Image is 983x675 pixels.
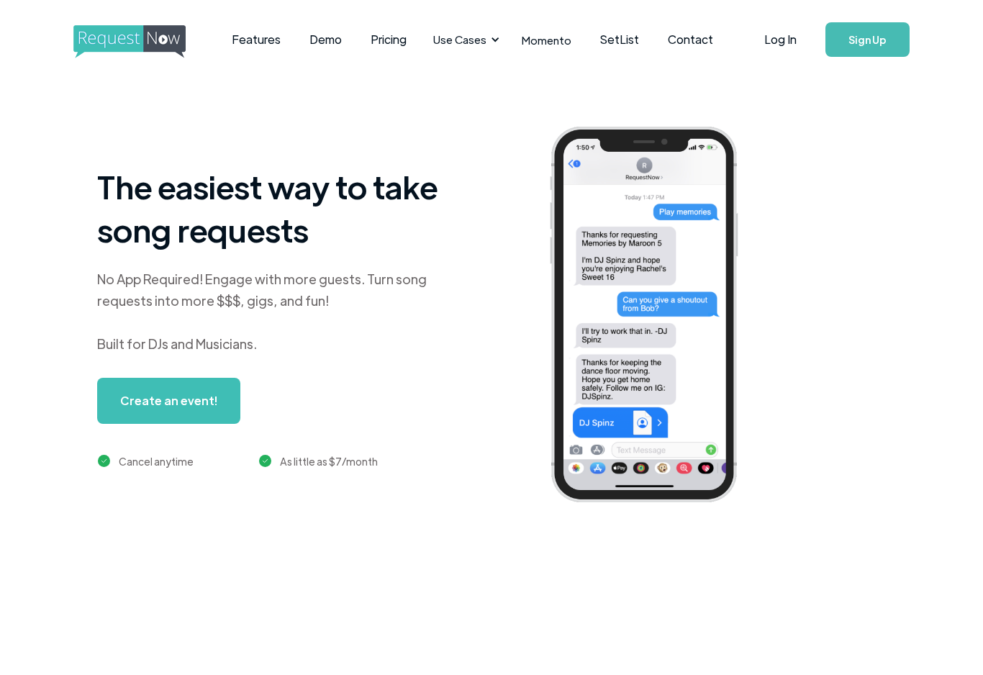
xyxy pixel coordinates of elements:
a: Demo [295,17,356,62]
a: Log In [750,14,811,65]
a: home [73,25,181,54]
img: iphone screenshot [533,117,776,517]
img: green checkmark [98,455,110,467]
a: Features [217,17,295,62]
div: Cancel anytime [119,453,194,470]
a: Momento [507,19,586,61]
a: Pricing [356,17,421,62]
div: Use Cases [433,32,486,47]
a: Create an event! [97,378,240,424]
div: No App Required! Engage with more guests. Turn song requests into more $$$, gigs, and fun! Built ... [97,268,457,355]
h1: The easiest way to take song requests [97,165,457,251]
img: requestnow logo [73,25,212,58]
div: As little as $7/month [280,453,378,470]
a: SetList [586,17,653,62]
img: green checkmark [259,455,271,467]
a: Contact [653,17,728,62]
a: Sign Up [825,22,910,57]
div: Use Cases [425,17,504,62]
